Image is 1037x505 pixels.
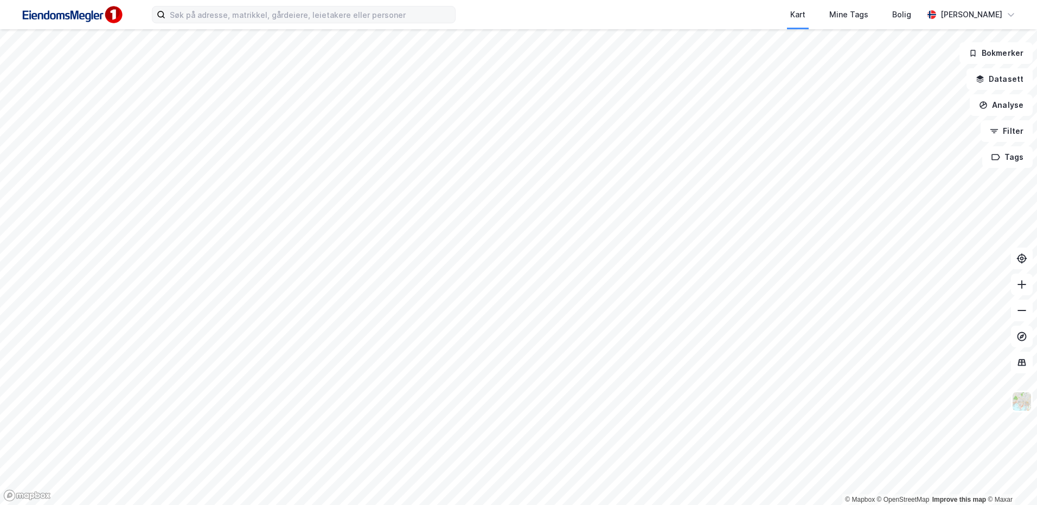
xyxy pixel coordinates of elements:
[892,8,911,21] div: Bolig
[981,120,1033,142] button: Filter
[983,453,1037,505] div: Kontrollprogram for chat
[1012,391,1032,412] img: Z
[932,496,986,503] a: Improve this map
[829,8,868,21] div: Mine Tags
[17,3,126,27] img: F4PB6Px+NJ5v8B7XTbfpPpyloAAAAASUVORK5CYII=
[845,496,875,503] a: Mapbox
[966,68,1033,90] button: Datasett
[790,8,805,21] div: Kart
[959,42,1033,64] button: Bokmerker
[983,453,1037,505] iframe: Chat Widget
[940,8,1002,21] div: [PERSON_NAME]
[3,489,51,502] a: Mapbox homepage
[877,496,930,503] a: OpenStreetMap
[165,7,455,23] input: Søk på adresse, matrikkel, gårdeiere, leietakere eller personer
[970,94,1033,116] button: Analyse
[982,146,1033,168] button: Tags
